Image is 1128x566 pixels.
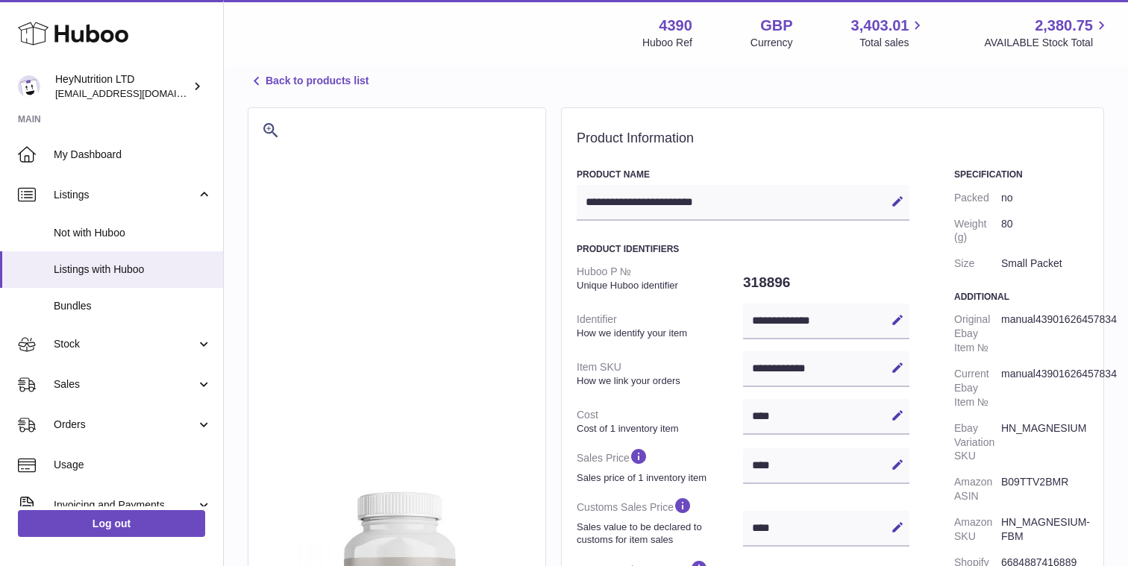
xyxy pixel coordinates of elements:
img: info@heynutrition.com [18,75,40,98]
span: Invoicing and Payments [54,498,196,512]
div: Huboo Ref [642,36,692,50]
dd: B09TTV2BMR [1001,469,1088,509]
h3: Specification [954,169,1088,180]
span: Usage [54,458,212,472]
strong: Sales price of 1 inventory item [577,471,739,485]
span: Orders [54,418,196,432]
span: Bundles [54,299,212,313]
strong: GBP [760,16,792,36]
dd: manual43901626457834 [1001,361,1088,415]
span: Listings [54,188,196,202]
dt: Customs Sales Price [577,490,743,552]
dd: HN_MAGNESIUM [1001,415,1088,470]
dt: Packed [954,185,1001,211]
dt: Current Ebay Item № [954,361,1001,415]
dt: Ebay Variation SKU [954,415,1001,470]
a: 3,403.01 Total sales [851,16,927,50]
a: 2,380.75 AVAILABLE Stock Total [984,16,1110,50]
h3: Product Identifiers [577,243,909,255]
span: Listings with Huboo [54,262,212,277]
h2: Product Information [577,131,1088,147]
dd: no [1001,185,1088,211]
span: [EMAIL_ADDRESS][DOMAIN_NAME] [55,87,219,99]
span: My Dashboard [54,148,212,162]
span: Stock [54,337,196,351]
dd: 80 [1001,211,1088,251]
dd: Small Packet [1001,251,1088,277]
span: 2,380.75 [1035,16,1093,36]
dt: Identifier [577,306,743,345]
h3: Additional [954,291,1088,303]
strong: How we link your orders [577,374,739,388]
span: AVAILABLE Stock Total [984,36,1110,50]
dt: Huboo P № [577,259,743,298]
strong: Unique Huboo identifier [577,279,739,292]
strong: 4390 [659,16,692,36]
span: Total sales [859,36,926,50]
a: Back to products list [248,72,369,90]
dd: 318896 [743,267,909,298]
h3: Product Name [577,169,909,180]
dd: HN_MAGNESIUM-FBM [1001,509,1088,550]
dt: Amazon ASIN [954,469,1001,509]
dt: Weight (g) [954,211,1001,251]
dd: manual43901626457834 [1001,306,1088,361]
strong: Sales value to be declared to customs for item sales [577,521,739,547]
dt: Cost [577,402,743,441]
dt: Original Ebay Item № [954,306,1001,361]
div: Currency [751,36,793,50]
dt: Item SKU [577,354,743,393]
span: Not with Huboo [54,226,212,240]
span: 3,403.01 [851,16,909,36]
strong: How we identify your item [577,327,739,340]
dt: Size [954,251,1001,277]
dt: Sales Price [577,441,743,490]
a: Log out [18,510,205,537]
div: HeyNutrition LTD [55,72,189,101]
strong: Cost of 1 inventory item [577,422,739,435]
dt: Amazon SKU [954,509,1001,550]
span: Sales [54,377,196,392]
